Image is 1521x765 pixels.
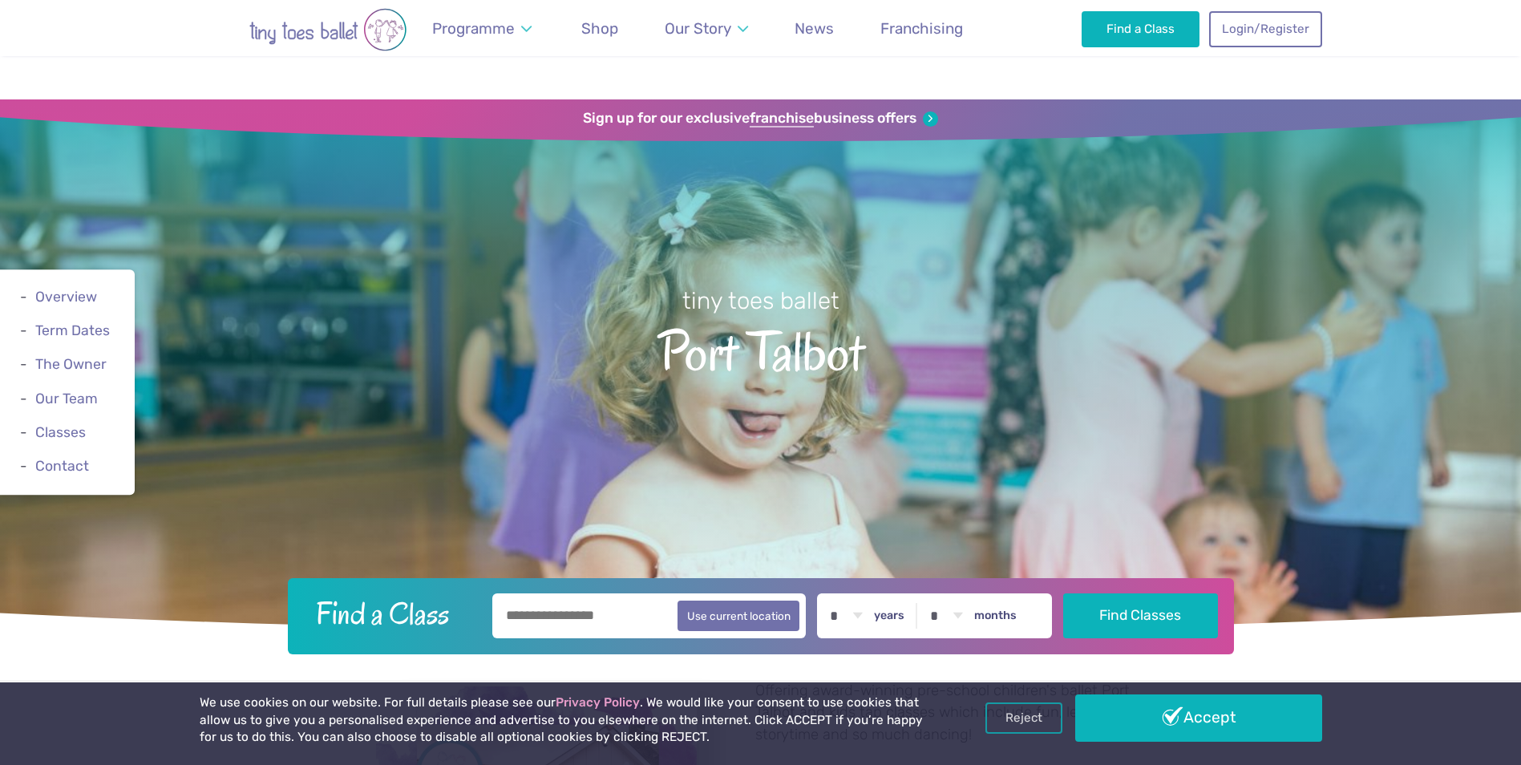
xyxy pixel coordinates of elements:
a: Find a Class [1082,11,1199,47]
span: Shop [581,19,618,38]
a: Classes [35,424,86,440]
button: Use current location [678,601,800,631]
strong: franchise [750,110,814,127]
span: Our Story [665,19,731,38]
a: Shop [574,10,626,47]
small: tiny toes ballet [682,287,839,314]
a: Overview [35,289,97,305]
a: Term Dates [35,322,110,338]
a: Programme [425,10,540,47]
label: months [974,609,1017,623]
a: Contact [35,458,89,474]
a: Franchising [873,10,971,47]
a: Reject [985,702,1062,733]
a: News [787,10,842,47]
button: Find Classes [1063,593,1218,638]
a: The Owner [35,357,107,373]
img: tiny toes ballet [200,8,456,51]
label: years [874,609,904,623]
p: We use cookies on our website. For full details please see our . We would like your consent to us... [200,694,929,747]
a: Our Team [35,391,98,407]
a: Privacy Policy [556,695,640,710]
a: Accept [1075,694,1322,741]
span: Port Talbot [28,317,1493,382]
a: Sign up for our exclusivefranchisebusiness offers [583,110,938,127]
a: Our Story [657,10,755,47]
span: Programme [432,19,515,38]
a: Login/Register [1209,11,1321,47]
span: Franchising [880,19,963,38]
span: News [795,19,834,38]
h2: Find a Class [303,593,481,633]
